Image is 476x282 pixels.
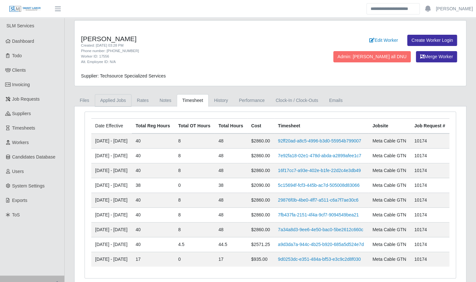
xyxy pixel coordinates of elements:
[278,242,364,247] a: a9d3da7a-944c-4b25-b920-685a5d524e7d
[366,3,420,14] input: Search
[91,149,132,163] td: [DATE] - [DATE]
[132,223,174,237] td: 40
[414,212,427,217] span: 10174
[333,51,411,62] button: Admin: [PERSON_NAME] all DNU
[270,94,323,107] a: Clock-In / Clock-Outs
[12,53,22,58] span: Todo
[12,82,30,87] span: Invoicing
[414,227,427,232] span: 10174
[12,154,56,159] span: Candidates Database
[91,119,132,134] td: Date Effective
[132,119,174,134] th: Total Reg Hours
[12,125,35,131] span: Timesheets
[324,94,348,107] a: Emails
[81,59,298,65] div: Alt. Employee ID: N/A
[6,23,34,28] span: SLM Services
[91,133,132,149] td: [DATE] - [DATE]
[177,94,209,107] a: Timesheet
[247,208,274,223] td: $2860.00
[74,94,95,107] a: Files
[414,242,427,247] span: 10174
[414,257,427,262] span: 10174
[12,68,26,73] span: Clients
[414,197,427,203] span: 10174
[132,149,174,163] td: 40
[81,54,298,59] div: Worker ID: 17556
[247,178,274,193] td: $2090.00
[373,242,406,247] span: Meta Cable GTN
[414,183,427,188] span: 10174
[12,183,45,188] span: System Settings
[174,208,214,223] td: 8
[407,35,457,46] a: Create Worker Login
[215,133,247,149] td: 48
[410,119,449,134] th: Job Request #
[247,133,274,149] td: $2860.00
[174,163,214,178] td: 8
[91,223,132,237] td: [DATE] - [DATE]
[154,94,177,107] a: Notes
[132,208,174,223] td: 40
[233,94,270,107] a: Performance
[174,119,214,134] th: Total OT Hours
[81,73,166,78] span: Supplier: Techsource Specialized Services
[12,96,40,102] span: Job Requests
[12,198,27,203] span: Exports
[373,153,406,158] span: Meta Cable GTN
[278,227,363,232] a: 7a34a8d3-9ee6-4e50-bac0-5be2612c660c
[12,39,34,44] span: Dashboard
[414,168,427,173] span: 10174
[91,178,132,193] td: [DATE] - [DATE]
[247,149,274,163] td: $2860.00
[414,153,427,158] span: 10174
[91,193,132,208] td: [DATE] - [DATE]
[209,94,234,107] a: History
[91,252,132,267] td: [DATE] - [DATE]
[174,193,214,208] td: 8
[247,223,274,237] td: $2860.00
[12,140,29,145] span: Workers
[12,212,20,217] span: ToS
[365,35,402,46] a: Edit Worker
[174,133,214,149] td: 8
[132,178,174,193] td: 38
[215,208,247,223] td: 48
[278,168,361,173] a: 16f17cc7-a93e-402e-b1fe-22d2c4e3db49
[373,197,406,203] span: Meta Cable GTN
[278,212,359,217] a: 7fb437fa-2151-4f4a-9cf7-9094549bea21
[132,237,174,252] td: 40
[247,163,274,178] td: $2860.00
[131,94,154,107] a: Rates
[278,153,361,158] a: 7e92fa18-02e1-478d-abda-a2899afee1c7
[132,193,174,208] td: 40
[9,5,41,13] img: SLM Logo
[247,252,274,267] td: $935.00
[174,237,214,252] td: 4.5
[369,119,410,134] th: Jobsite
[174,252,214,267] td: 0
[174,223,214,237] td: 8
[215,149,247,163] td: 48
[373,227,406,232] span: Meta Cable GTN
[373,168,406,173] span: Meta Cable GTN
[12,169,24,174] span: Users
[12,111,31,116] span: Suppliers
[414,138,427,143] span: 10174
[278,197,358,203] a: 29876f0b-4be0-4ff7-a511-c6a7f7ae30c6
[81,43,298,48] div: Created: [DATE] 03:28 PM
[215,163,247,178] td: 48
[278,138,361,143] a: 92ff20ad-a8c5-4996-b3d0-55954b799007
[436,5,473,12] a: [PERSON_NAME]
[174,149,214,163] td: 8
[91,208,132,223] td: [DATE] - [DATE]
[215,193,247,208] td: 48
[81,35,298,43] h4: [PERSON_NAME]
[247,193,274,208] td: $2860.00
[373,257,406,262] span: Meta Cable GTN
[132,163,174,178] td: 40
[81,48,298,54] div: Phone number: [PHONE_NUMBER]
[132,252,174,267] td: 17
[247,119,274,134] th: Cost
[91,237,132,252] td: [DATE] - [DATE]
[95,94,131,107] a: Applied Jobs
